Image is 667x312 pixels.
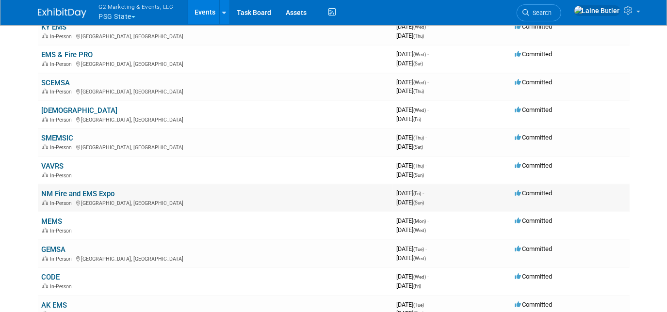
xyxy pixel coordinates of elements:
span: [DATE] [397,143,423,150]
a: MEMS [42,217,63,226]
span: [DATE] [397,245,427,252]
span: [DATE] [397,162,427,169]
span: In-Person [50,228,75,234]
span: - [426,134,427,141]
span: [DATE] [397,199,424,206]
div: [GEOGRAPHIC_DATA], [GEOGRAPHIC_DATA] [42,254,389,262]
span: In-Person [50,200,75,206]
a: GEMSA [42,245,66,254]
span: [DATE] [397,217,429,224]
span: [DATE] [397,50,429,58]
span: [DATE] [397,60,423,67]
span: [DATE] [397,171,424,178]
span: Committed [515,273,553,280]
a: EMS & Fire PRO [42,50,93,59]
span: In-Person [50,117,75,123]
img: In-Person Event [42,200,48,205]
span: (Wed) [414,52,426,57]
span: In-Person [50,33,75,40]
img: In-Person Event [42,256,48,261]
div: [GEOGRAPHIC_DATA], [GEOGRAPHIC_DATA] [42,115,389,123]
span: In-Person [50,172,75,179]
span: (Tue) [414,302,424,308]
a: SMEMSIC [42,134,74,142]
span: Committed [515,78,553,86]
span: (Sat) [414,144,423,150]
a: CODE [42,273,60,281]
a: VAVRS [42,162,64,171]
span: (Sun) [414,172,424,178]
img: In-Person Event [42,144,48,149]
span: - [428,50,429,58]
span: (Wed) [414,274,426,280]
span: G2 Marketing & Events, LLC [99,1,174,12]
a: AK EMS [42,301,67,310]
span: - [428,23,429,30]
span: [DATE] [397,23,429,30]
span: (Fri) [414,191,422,196]
span: - [426,162,427,169]
img: In-Person Event [42,117,48,122]
span: [DATE] [397,78,429,86]
span: [DATE] [397,226,426,234]
span: (Wed) [414,228,426,233]
img: In-Person Event [42,61,48,66]
img: In-Person Event [42,89,48,94]
span: [DATE] [397,282,422,289]
div: [GEOGRAPHIC_DATA], [GEOGRAPHIC_DATA] [42,87,389,95]
img: Laine Butler [574,5,620,16]
a: KY EMS [42,23,67,31]
span: In-Person [50,256,75,262]
div: [GEOGRAPHIC_DATA], [GEOGRAPHIC_DATA] [42,143,389,151]
div: [GEOGRAPHIC_DATA], [GEOGRAPHIC_DATA] [42,32,389,40]
span: - [428,78,429,86]
img: In-Person Event [42,283,48,288]
span: In-Person [50,283,75,290]
span: Search [530,9,552,16]
span: Committed [515,134,553,141]
span: [DATE] [397,87,424,94]
span: [DATE] [397,273,429,280]
span: (Wed) [414,256,426,261]
span: (Fri) [414,283,422,289]
a: Search [517,4,561,21]
img: In-Person Event [42,172,48,177]
span: In-Person [50,61,75,67]
a: [DEMOGRAPHIC_DATA] [42,106,118,115]
span: (Tue) [414,247,424,252]
span: [DATE] [397,254,426,262]
span: (Wed) [414,108,426,113]
span: [DATE] [397,106,429,113]
span: Committed [515,301,553,308]
span: (Sun) [414,200,424,205]
span: [DATE] [397,301,427,308]
span: [DATE] [397,134,427,141]
img: In-Person Event [42,228,48,233]
span: (Sat) [414,61,423,66]
span: (Thu) [414,135,424,140]
span: In-Person [50,89,75,95]
div: [GEOGRAPHIC_DATA], [GEOGRAPHIC_DATA] [42,60,389,67]
span: [DATE] [397,189,424,197]
span: Committed [515,217,553,224]
a: NM Fire and EMS Expo [42,189,115,198]
span: Committed [515,162,553,169]
span: - [426,245,427,252]
span: - [423,189,424,197]
span: (Wed) [414,24,426,30]
span: - [428,106,429,113]
span: Committed [515,189,553,197]
span: Committed [515,23,553,30]
span: (Thu) [414,163,424,169]
span: In-Person [50,144,75,151]
span: - [428,273,429,280]
span: [DATE] [397,32,424,39]
span: Committed [515,50,553,58]
span: (Mon) [414,218,426,224]
a: SCEMSA [42,78,70,87]
span: (Fri) [414,117,422,122]
div: [GEOGRAPHIC_DATA], [GEOGRAPHIC_DATA] [42,199,389,206]
span: Committed [515,245,553,252]
span: [DATE] [397,115,422,123]
img: ExhibitDay [38,8,86,18]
